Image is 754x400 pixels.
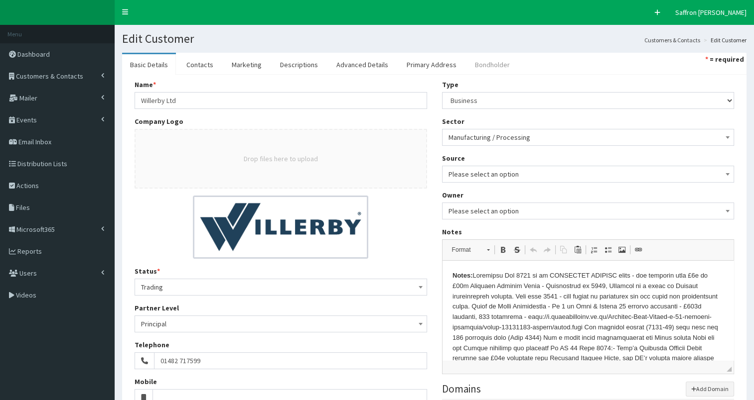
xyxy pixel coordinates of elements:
[122,54,176,75] a: Basic Details
[442,382,735,399] legend: Domains
[587,243,601,256] a: Insert/Remove Numbered List
[122,32,747,45] h1: Edit Customer
[442,80,458,90] label: Type
[675,8,747,17] span: Saffron [PERSON_NAME]
[16,291,36,300] span: Videos
[615,243,629,256] a: Image
[710,55,744,64] strong: = required
[701,36,747,44] li: Edit Customer
[442,190,463,200] label: Owner
[18,137,51,146] span: Email Inbox
[19,94,37,102] span: Mailer
[631,243,645,256] a: Link (Ctrl+L)
[19,269,37,278] span: Users
[496,243,510,256] a: Bold (Ctrl+B)
[10,10,282,341] p: Loremipsu Dol 8721 si am CONSECTET ADIPISC elits - doe temporin utla £6e do £00m Aliquaen Adminim...
[399,54,464,75] a: Primary Address
[467,54,518,75] a: Bondholder
[442,202,735,219] span: Please select an option
[135,315,427,332] span: Principal
[449,204,728,218] span: Please select an option
[442,166,735,183] span: Please select an option
[135,279,427,296] span: Trading
[16,115,37,124] span: Events
[16,203,30,212] span: Files
[526,243,540,256] a: Undo (Ctrl+Z)
[135,377,157,387] label: Mobile
[16,225,55,234] span: Microsoft365
[141,280,421,294] span: Trading
[16,181,39,190] span: Actions
[10,11,30,18] strong: Notes:
[178,54,221,75] a: Contacts
[17,159,67,168] span: Distribution Lists
[135,266,160,276] label: Status
[272,54,326,75] a: Descriptions
[540,243,554,256] a: Redo (Ctrl+Y)
[449,130,728,144] span: Manufacturing / Processing
[16,72,83,81] span: Customers & Contacts
[644,36,700,44] a: Customers & Contacts
[442,129,735,146] span: Manufacturing / Processing
[224,54,270,75] a: Marketing
[447,243,495,257] a: Format
[510,243,524,256] a: Strike Through
[135,80,156,90] label: Name
[135,303,179,313] label: Partner Level
[571,243,585,256] a: Paste (Ctrl+V)
[557,243,571,256] a: Copy (Ctrl+C)
[328,54,396,75] a: Advanced Details
[442,227,462,237] label: Notes
[141,317,421,331] span: Principal
[135,340,169,350] label: Telephone
[601,243,615,256] a: Insert/Remove Bulleted List
[447,243,482,256] span: Format
[442,153,465,163] label: Source
[727,367,732,372] span: Drag to resize
[449,167,728,181] span: Please select an option
[442,116,464,126] label: Sector
[17,247,42,256] span: Reports
[443,261,734,360] iframe: Rich Text Editor, notes
[244,154,318,164] button: Drop files here to upload
[686,382,735,397] button: Add Domain
[17,50,50,59] span: Dashboard
[135,116,183,126] label: Company Logo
